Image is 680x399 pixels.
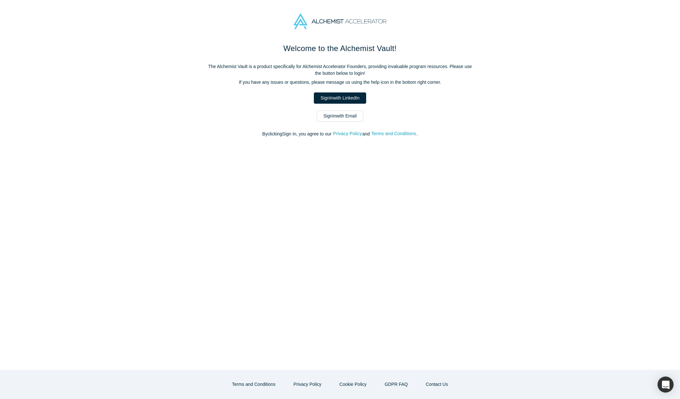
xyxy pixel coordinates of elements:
h1: Welcome to the Alchemist Vault! [205,43,475,54]
button: Privacy Policy [287,379,328,390]
button: Terms and Conditions [225,379,282,390]
button: Privacy Policy [333,130,362,137]
button: Cookie Policy [333,379,374,390]
a: SignInwith LinkedIn [314,92,366,104]
p: By clicking Sign In , you agree to our and . [205,131,475,137]
button: Contact Us [419,379,455,390]
a: SignInwith Email [317,110,364,122]
a: GDPR FAQ [378,379,414,390]
p: If you have any issues or questions, please message us using the help icon in the bottom right co... [205,79,475,86]
img: Alchemist Accelerator Logo [294,13,386,29]
button: Terms and Conditions [371,130,417,137]
p: The Alchemist Vault is a product specifically for Alchemist Accelerator Founders, providing inval... [205,63,475,77]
